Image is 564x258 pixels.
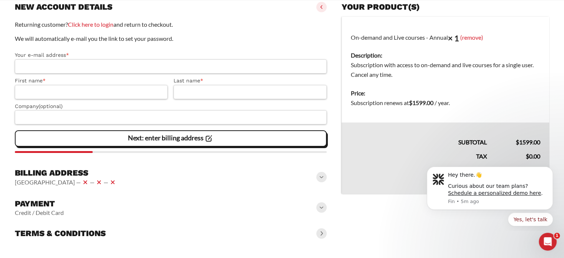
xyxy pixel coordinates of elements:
iframe: Intercom live chat [539,233,557,251]
dd: Subscription with access to on-demand and live courses for a single user. Cancel any time. [351,60,540,79]
vaadin-horizontal-layout: [GEOGRAPHIC_DATA] — — — [15,178,117,187]
a: (remove) [460,33,483,40]
vaadin-button: Next: enter billing address [15,130,327,147]
bdi: 1599.00 [409,99,433,106]
p: We will automatically e-mail you the link to set your password. [15,34,327,43]
label: Last name [174,76,326,85]
h3: Billing address [15,168,117,178]
span: (optional) [39,103,63,109]
h3: Terms & conditions [15,228,106,239]
th: Tax [342,147,496,161]
label: First name [15,76,168,85]
span: / year [435,99,449,106]
dt: Price: [351,88,540,98]
span: $ [516,138,519,146]
td: On-demand and Live courses - Annual [342,17,549,84]
p: Returning customer? and return to checkout. [15,20,327,29]
span: $ [409,99,412,106]
label: Company [15,102,327,111]
span: Subscription renews at . [351,99,450,106]
bdi: 1599.00 [516,138,540,146]
th: Subtotal [342,123,496,147]
iframe: Intercom notifications message [416,160,564,231]
span: $ [526,153,529,160]
bdi: 0.00 [526,153,540,160]
vaadin-horizontal-layout: Credit / Debit Card [15,209,64,216]
span: 1 [554,233,560,239]
h3: New account details [15,2,112,12]
dt: Description: [351,50,540,60]
h3: Payment [15,199,64,209]
strong: × 1 [448,33,459,43]
a: Click here to login [68,21,113,28]
th: Total [342,161,496,194]
label: Your e-mail address [15,51,327,59]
